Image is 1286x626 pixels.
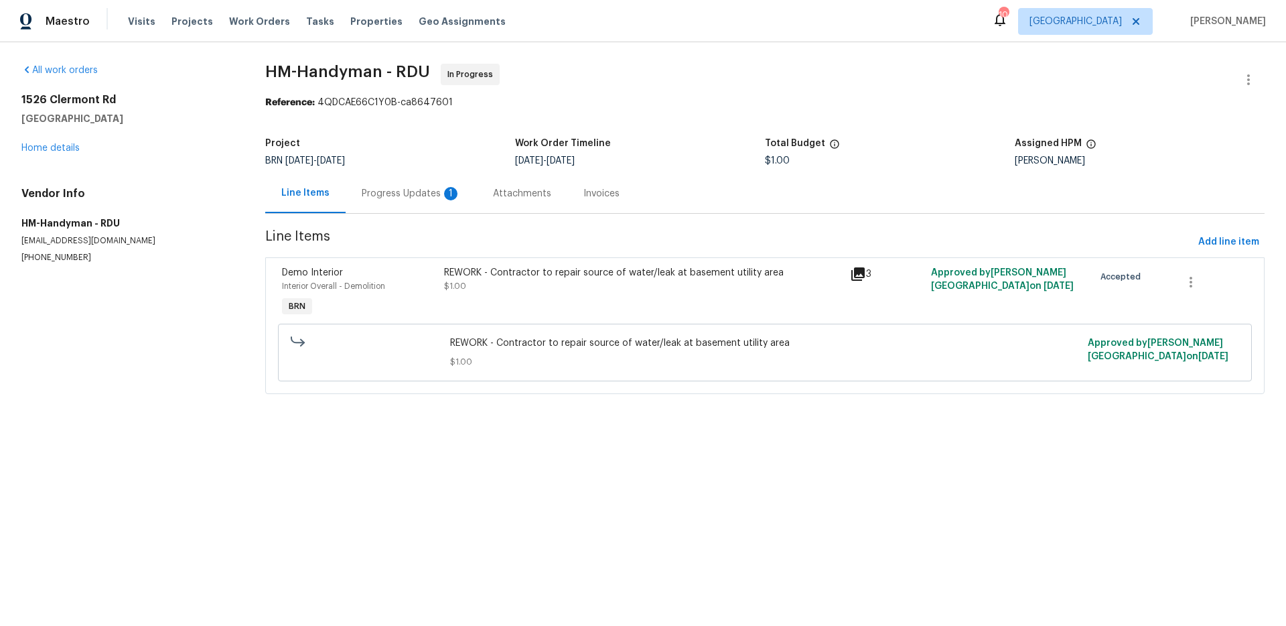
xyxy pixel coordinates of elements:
span: Visits [128,15,155,28]
span: The total cost of line items that have been proposed by Opendoor. This sum includes line items th... [829,139,840,156]
span: $1.00 [450,355,1080,369]
span: Approved by [PERSON_NAME][GEOGRAPHIC_DATA] on [931,268,1074,291]
span: [DATE] [285,156,313,166]
span: [PERSON_NAME] [1185,15,1266,28]
b: Reference: [265,98,315,107]
h5: [GEOGRAPHIC_DATA] [21,112,233,125]
div: [PERSON_NAME] [1015,156,1265,166]
span: HM-Handyman - RDU [265,64,430,80]
span: [GEOGRAPHIC_DATA] [1029,15,1122,28]
span: Demo Interior [282,268,343,277]
span: Accepted [1100,270,1146,284]
h2: 1526 Clermont Rd [21,93,233,107]
span: $1.00 [765,156,790,166]
span: Approved by [PERSON_NAME][GEOGRAPHIC_DATA] on [1088,338,1228,361]
h5: Total Budget [765,139,825,148]
span: BRN [265,156,345,166]
span: Geo Assignments [419,15,506,28]
div: Invoices [583,187,620,200]
span: REWORK - Contractor to repair source of water/leak at basement utility area [450,336,1080,350]
div: Attachments [493,187,551,200]
span: Work Orders [229,15,290,28]
span: [DATE] [1198,352,1228,361]
span: Properties [350,15,403,28]
span: Maestro [46,15,90,28]
span: [DATE] [1044,281,1074,291]
div: 3 [850,266,923,282]
h5: HM-Handyman - RDU [21,216,233,230]
span: Add line item [1198,234,1259,251]
h5: Assigned HPM [1015,139,1082,148]
span: - [515,156,575,166]
div: REWORK - Contractor to repair source of water/leak at basement utility area [444,266,842,279]
span: $1.00 [444,282,466,290]
a: All work orders [21,66,98,75]
div: 104 [999,8,1008,21]
span: [DATE] [317,156,345,166]
div: 1 [444,187,457,200]
div: Line Items [281,186,330,200]
span: - [285,156,345,166]
span: Tasks [306,17,334,26]
p: [EMAIL_ADDRESS][DOMAIN_NAME] [21,235,233,247]
span: Line Items [265,230,1193,255]
h5: Work Order Timeline [515,139,611,148]
div: 4QDCAE66C1Y0B-ca8647601 [265,96,1265,109]
span: In Progress [447,68,498,81]
span: Interior Overall - Demolition [282,282,385,290]
div: Progress Updates [362,187,461,200]
span: Projects [171,15,213,28]
button: Add line item [1193,230,1265,255]
span: BRN [283,300,311,313]
p: [PHONE_NUMBER] [21,252,233,263]
span: [DATE] [515,156,543,166]
h4: Vendor Info [21,187,233,200]
h5: Project [265,139,300,148]
span: [DATE] [547,156,575,166]
a: Home details [21,143,80,153]
span: The hpm assigned to this work order. [1086,139,1096,156]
